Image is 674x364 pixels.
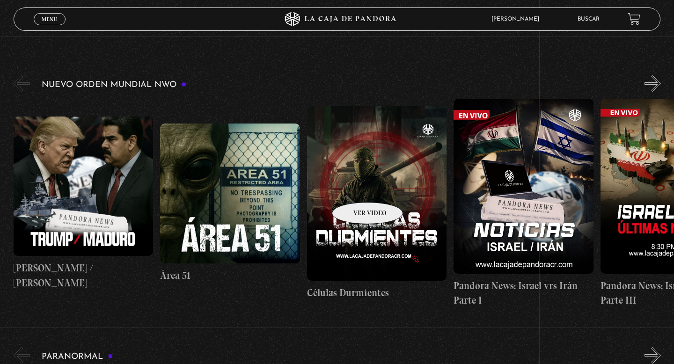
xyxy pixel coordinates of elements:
a: [PERSON_NAME] / [PERSON_NAME] [14,99,154,307]
a: Buscar [578,16,600,22]
button: Previous [14,347,30,364]
h3: Nuevo Orden Mundial NWO [42,80,187,89]
h4: Células Durmientes [307,285,447,300]
a: View your shopping cart [628,13,640,25]
h3: Paranormal [42,352,113,361]
a: Pandora News: Israel vrs Irán Parte I [454,99,593,307]
button: Next [645,75,661,92]
button: Next [645,347,661,364]
h4: [PERSON_NAME] / [PERSON_NAME] [14,261,154,290]
h4: Pandora News: Israel vrs Irán Parte I [454,278,593,308]
a: Células Durmientes [307,99,447,307]
h4: Área 51 [160,268,300,283]
span: Menu [42,16,57,22]
span: Cerrar [39,24,61,30]
span: [PERSON_NAME] [487,16,549,22]
a: Área 51 [160,99,300,307]
button: Previous [14,75,30,92]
